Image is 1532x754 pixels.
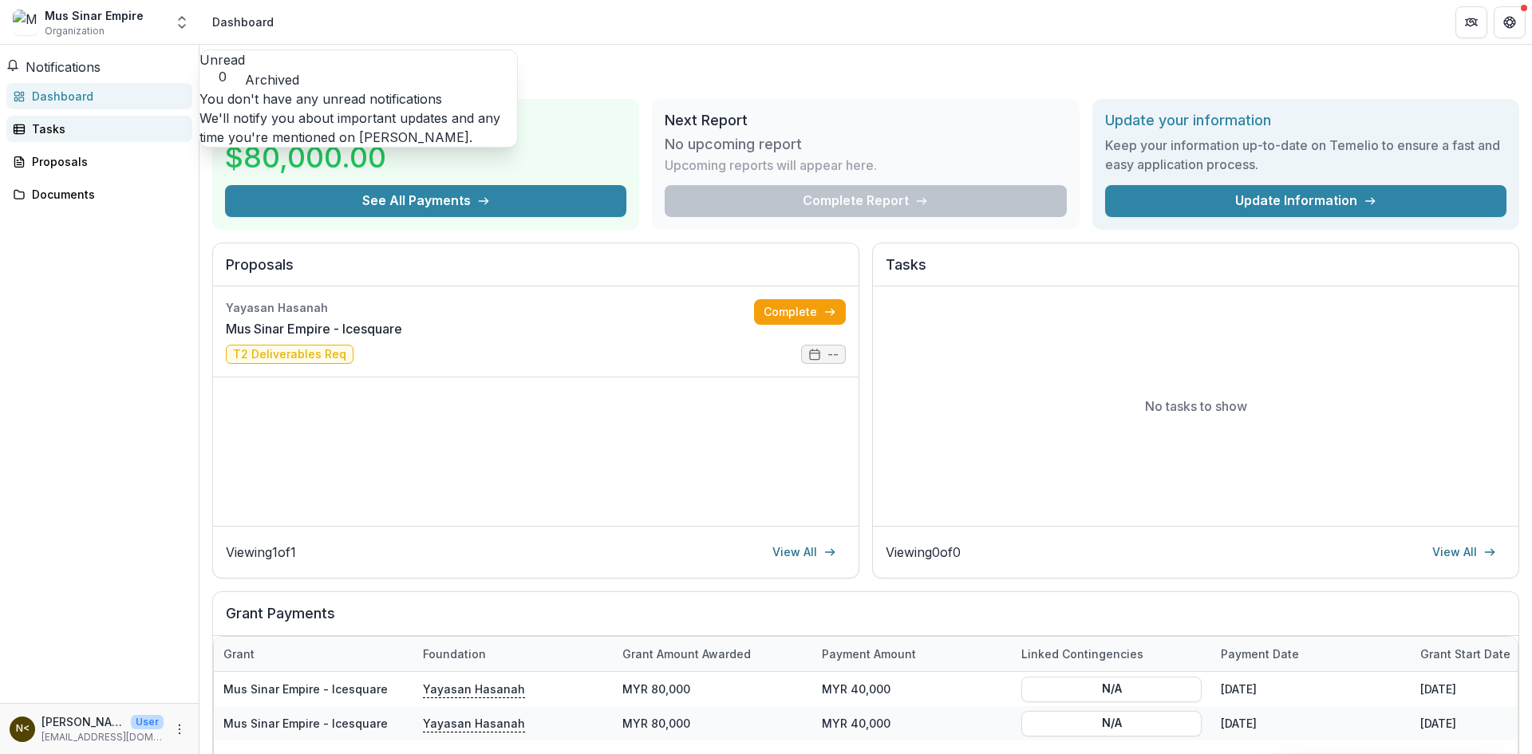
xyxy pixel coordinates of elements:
p: We'll notify you about important updates and any time you're mentioned on [PERSON_NAME]. [199,109,517,147]
div: Mus Sinar Empire [45,7,144,24]
p: Yayasan Hasanah [423,680,525,697]
div: MYR 40,000 [812,706,1012,740]
div: Payment Amount [812,637,1012,671]
h2: Proposals [226,256,846,286]
nav: breadcrumb [206,10,280,34]
button: N/A [1021,710,1202,736]
button: See All Payments [225,185,626,217]
a: View All [1423,539,1506,565]
h3: $80,000.00 [225,136,386,179]
div: Grant amount awarded [613,637,812,671]
div: Foundation [413,637,613,671]
h1: Dashboard [212,57,1519,86]
div: Payment Amount [812,645,926,662]
button: Partners [1455,6,1487,38]
div: Payment date [1211,637,1411,671]
h3: Keep your information up-to-date on Temelio to ensure a fast and easy application process. [1105,136,1506,174]
p: Viewing 0 of 0 [886,543,961,562]
div: Tasks [32,120,180,137]
a: Complete [754,299,846,325]
span: Notifications [26,59,101,75]
div: [DATE] [1211,672,1411,706]
button: Notifications [6,57,101,77]
p: User [131,715,164,729]
a: Mus Sinar Empire - Icesquare [223,716,388,730]
p: Yayasan Hasanah [423,714,525,732]
div: MYR 40,000 [812,672,1012,706]
div: Grant [214,637,413,671]
h3: No upcoming report [665,136,802,153]
a: Mus Sinar Empire - Icesquare [226,319,402,338]
div: [DATE] [1211,706,1411,740]
div: MYR 80,000 [613,706,812,740]
p: [PERSON_NAME] <[EMAIL_ADDRESS][DOMAIN_NAME]> [41,713,124,730]
h2: Next Report [665,112,1066,129]
div: Foundation [413,645,496,662]
h2: Grant Payments [226,605,1506,635]
button: Unread [199,50,245,85]
p: [EMAIL_ADDRESS][DOMAIN_NAME] [41,730,164,744]
p: Upcoming reports will appear here. [665,156,877,175]
a: Mus Sinar Empire - Icesquare [223,682,388,696]
button: N/A [1021,676,1202,701]
button: Open entity switcher [171,6,193,38]
p: You don't have any unread notifications [199,89,517,109]
div: Grant amount awarded [613,645,760,662]
button: Archived [245,70,299,89]
p: Viewing 1 of 1 [226,543,296,562]
img: Mus Sinar Empire [13,10,38,35]
a: Tasks [6,116,192,142]
div: Documents [32,186,180,203]
div: Linked Contingencies [1012,645,1153,662]
h2: Update your information [1105,112,1506,129]
div: Dashboard [32,88,180,105]
div: Payment date [1211,645,1309,662]
div: Linked Contingencies [1012,637,1211,671]
p: No tasks to show [1145,397,1247,416]
a: View All [763,539,846,565]
div: Dashboard [212,14,274,30]
span: 0 [199,69,245,85]
a: Dashboard [6,83,192,109]
a: Update Information [1105,185,1506,217]
button: More [170,720,189,739]
a: Documents [6,181,192,207]
div: Grant start date [1411,645,1520,662]
button: Get Help [1494,6,1526,38]
div: MYR 80,000 [613,672,812,706]
div: Grant [214,645,264,662]
div: Norlena Mat Noor <hanasha96@gmail.com> [16,724,30,734]
span: Organization [45,24,105,38]
div: Proposals [32,153,180,170]
a: Proposals [6,148,192,175]
h2: Tasks [886,256,1506,286]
